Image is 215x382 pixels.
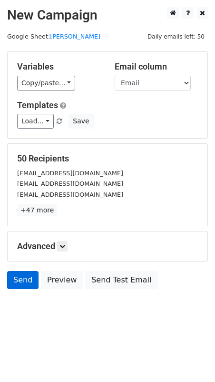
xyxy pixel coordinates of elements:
[17,180,123,187] small: [EMAIL_ADDRESS][DOMAIN_NAME]
[7,271,39,289] a: Send
[17,100,58,110] a: Templates
[17,191,123,198] small: [EMAIL_ADDRESS][DOMAIN_NAME]
[144,31,208,42] span: Daily emails left: 50
[167,336,215,382] iframe: Chat Widget
[17,76,75,90] a: Copy/paste...
[85,271,157,289] a: Send Test Email
[115,61,198,72] h5: Email column
[17,153,198,164] h5: 50 Recipients
[17,204,57,216] a: +47 more
[144,33,208,40] a: Daily emails left: 50
[68,114,93,129] button: Save
[17,241,198,251] h5: Advanced
[167,336,215,382] div: 聊天小组件
[50,33,100,40] a: [PERSON_NAME]
[17,114,54,129] a: Load...
[17,170,123,177] small: [EMAIL_ADDRESS][DOMAIN_NAME]
[7,7,208,23] h2: New Campaign
[41,271,83,289] a: Preview
[7,33,100,40] small: Google Sheet:
[17,61,100,72] h5: Variables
